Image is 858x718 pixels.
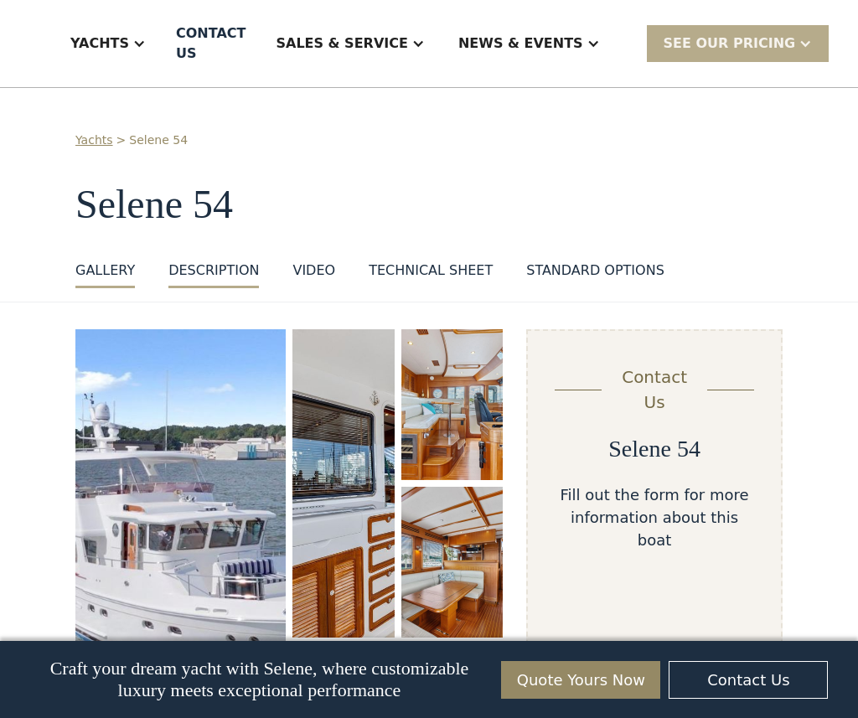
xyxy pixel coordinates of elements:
div: News & EVENTS [442,10,617,77]
a: open lightbox [401,487,504,638]
div: Yachts [54,10,163,77]
div: SEE Our Pricing [664,34,796,54]
div: Sales & Service [276,34,407,54]
a: open lightbox [401,329,504,480]
a: open lightbox [292,329,395,638]
div: Yachts [70,34,129,54]
div: Fill out the form for more information about this boat [555,483,754,551]
a: TECHNICAL SHEET [369,261,493,288]
div: > [116,132,127,149]
a: Contact Us [669,661,828,699]
h2: Selene 54 [608,435,700,463]
a: GALLERY [75,261,135,288]
div: STANDARD OPTIONS [526,261,664,281]
a: Quote Yours Now [501,661,660,699]
a: STANDARD OPTIONS [526,261,664,288]
div: TECHNICAL SHEET [369,261,493,281]
div: DESCRIPTION [168,261,259,281]
div: News & EVENTS [458,34,583,54]
div: Contact US [176,23,246,64]
a: Yachts [75,132,113,149]
div: GALLERY [75,261,135,281]
a: DESCRIPTION [168,261,259,288]
div: SEE Our Pricing [647,25,830,61]
h1: Selene 54 [75,183,783,227]
p: Craft your dream yacht with Selene, where customizable luxury meets exceptional performance [30,658,489,701]
div: VIDEO [292,261,335,281]
a: Selene 54 [129,132,188,149]
div: Contact Us [615,364,695,415]
div: Sales & Service [259,10,441,77]
a: VIDEO [292,261,335,288]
